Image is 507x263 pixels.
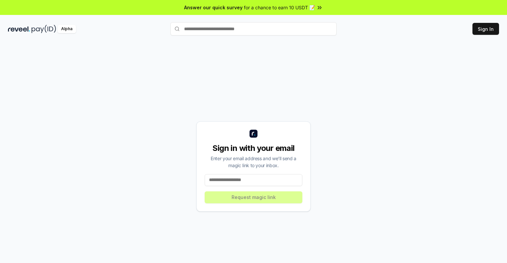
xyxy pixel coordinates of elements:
[472,23,499,35] button: Sign In
[205,155,302,169] div: Enter your email address and we’ll send a magic link to your inbox.
[32,25,56,33] img: pay_id
[205,143,302,154] div: Sign in with your email
[184,4,243,11] span: Answer our quick survey
[250,130,257,138] img: logo_small
[57,25,76,33] div: Alpha
[8,25,30,33] img: reveel_dark
[244,4,315,11] span: for a chance to earn 10 USDT 📝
